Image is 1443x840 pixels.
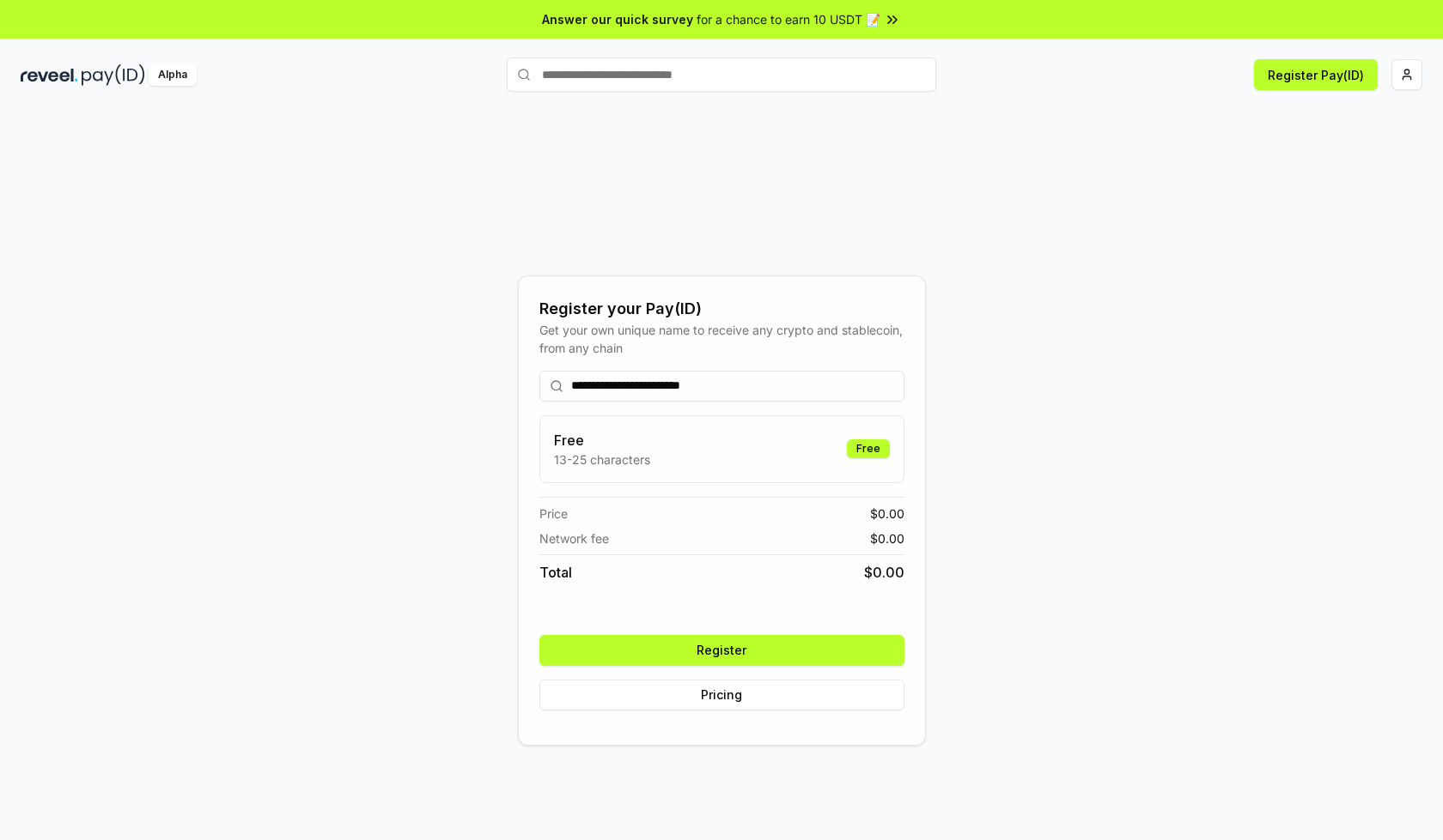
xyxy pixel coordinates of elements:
img: pay_id [82,64,145,86]
p: 13-25 characters [554,450,650,468]
span: $ 0.00 [870,529,904,547]
div: Register your Pay(ID) [539,297,904,321]
span: Network fee [539,529,609,547]
h3: Free [554,430,650,450]
span: for a chance to earn 10 USDT 📝 [697,10,880,28]
img: reveel_dark [21,64,78,86]
span: Total [539,562,572,583]
div: Free [847,439,890,458]
button: Register [539,635,904,666]
span: Price [539,505,568,523]
span: Answer our quick survey [542,10,693,28]
div: Alpha [149,64,197,86]
span: $ 0.00 [864,562,904,583]
span: $ 0.00 [870,505,904,523]
button: Pricing [539,680,904,710]
button: Register Pay(ID) [1254,59,1378,90]
div: Get your own unique name to receive any crypto and stablecoin, from any chain [539,321,904,357]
